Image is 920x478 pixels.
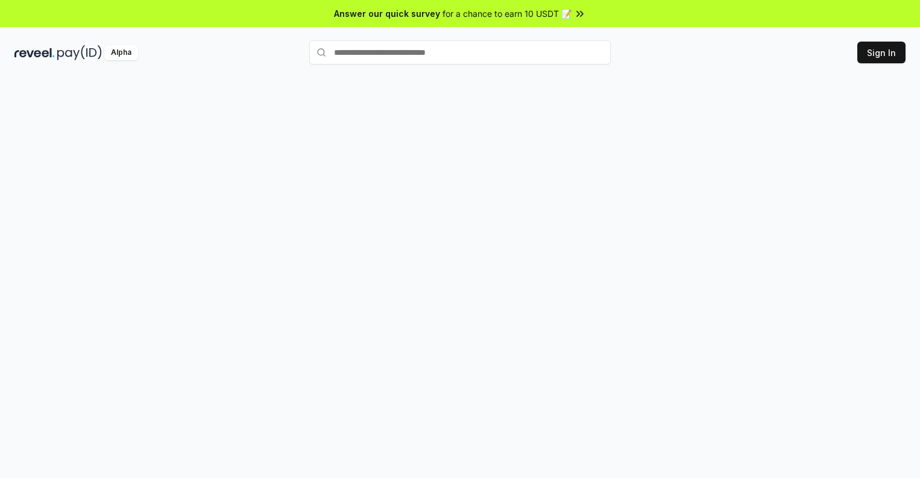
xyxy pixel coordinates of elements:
[443,7,572,20] span: for a chance to earn 10 USDT 📝
[334,7,440,20] span: Answer our quick survey
[57,45,102,60] img: pay_id
[857,42,906,63] button: Sign In
[104,45,138,60] div: Alpha
[14,45,55,60] img: reveel_dark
